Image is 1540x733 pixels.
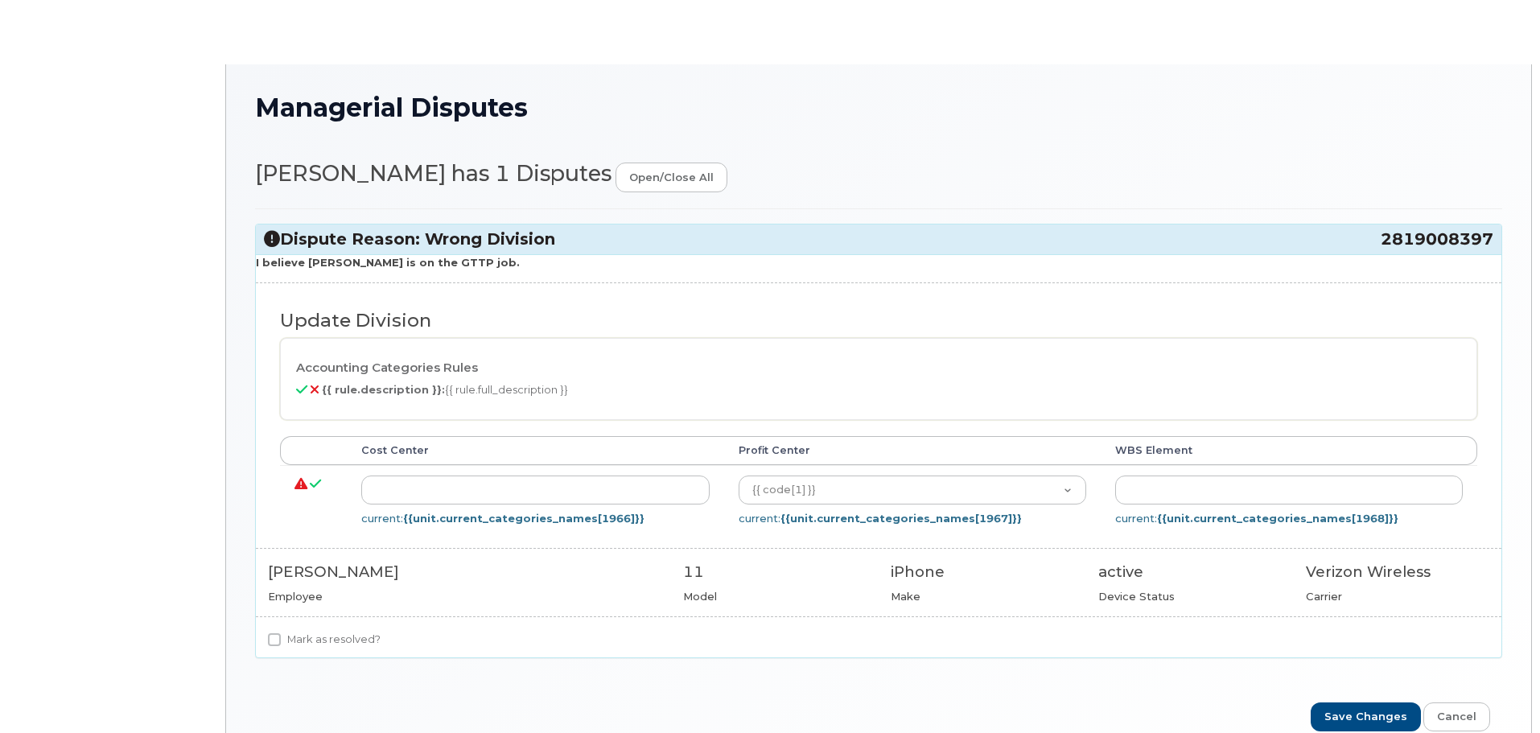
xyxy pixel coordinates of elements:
div: 11 [683,562,867,583]
h4: Accounting Categories Rules [296,361,1461,375]
div: Employee [268,589,659,604]
div: Carrier [1306,589,1489,604]
div: Verizon Wireless [1306,562,1489,583]
th: Profit Center [724,436,1101,465]
span: 2819008397 [1381,229,1493,250]
input: Save Changes [1311,702,1421,732]
div: Device Status [1098,589,1282,604]
a: open/close all [616,163,727,192]
p: {{ rule.full_description }} [296,382,1461,397]
input: Mark as resolved? [268,633,281,646]
strong: {{unit.current_categories_names[1968]}} [1157,512,1398,525]
div: Make [891,589,1074,604]
div: iPhone [891,562,1074,583]
div: [PERSON_NAME] [268,562,659,583]
h2: [PERSON_NAME] has 1 Disputes [255,162,1502,192]
div: active [1098,562,1282,583]
span: current: [361,512,644,525]
strong: {{unit.current_categories_names[1966]}} [403,512,644,525]
strong: {{unit.current_categories_names[1967]}} [780,512,1022,525]
h1: Managerial Disputes [255,93,1502,121]
th: Cost Center [347,436,723,465]
h3: Update Division [280,311,1477,331]
div: Model [683,589,867,604]
h3: Dispute Reason: Wrong Division [264,229,1493,250]
th: WBS Element [1101,436,1477,465]
span: current: [1115,512,1398,525]
span: current: [739,512,1022,525]
b: {{ rule.description }}: [322,383,445,396]
strong: I believe [PERSON_NAME] is on the GTTP job. [256,256,520,269]
label: Mark as resolved? [268,630,381,649]
a: Cancel [1423,702,1490,732]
